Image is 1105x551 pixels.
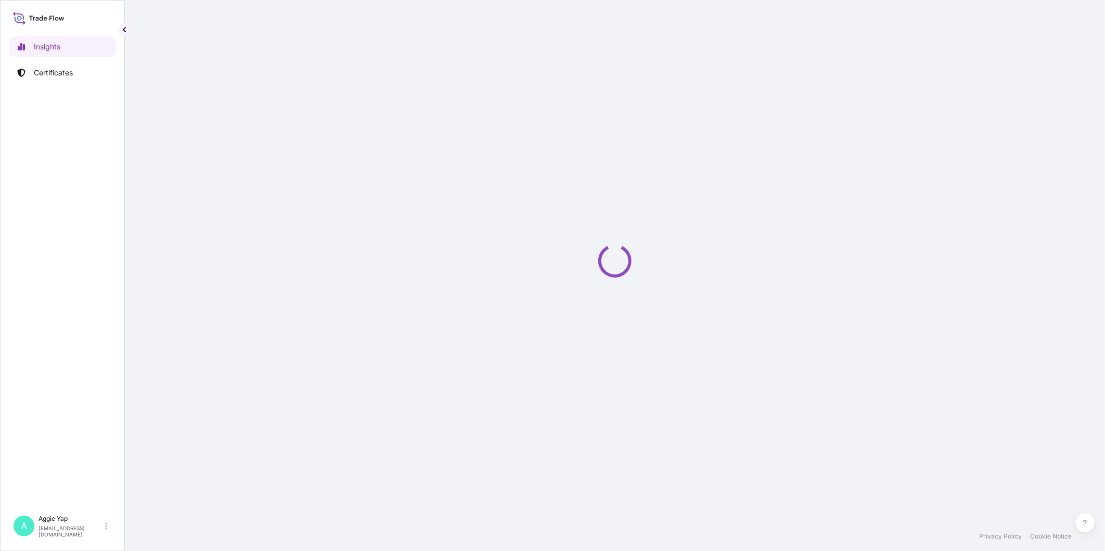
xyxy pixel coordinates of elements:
a: Certificates [9,62,116,83]
a: Privacy Policy [979,532,1022,541]
p: Certificates [34,68,73,78]
span: A [21,521,27,531]
a: Cookie Notice [1030,532,1072,541]
a: Insights [9,36,116,57]
p: [EMAIL_ADDRESS][DOMAIN_NAME] [38,525,103,537]
p: Aggie Yap [38,515,103,523]
p: Insights [34,42,60,52]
